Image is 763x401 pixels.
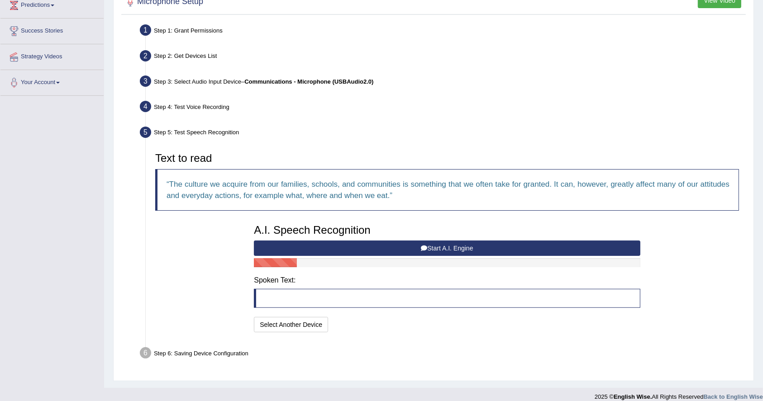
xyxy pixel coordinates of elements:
div: Step 3: Select Audio Input Device [136,73,749,93]
h4: Spoken Text: [254,276,640,284]
div: Step 4: Test Voice Recording [136,98,749,118]
div: Step 1: Grant Permissions [136,22,749,42]
a: Strategy Videos [0,44,104,67]
a: Your Account [0,70,104,93]
h3: A.I. Speech Recognition [254,224,640,236]
q: The culture we acquire from our families, schools, and communities is something that we often tak... [167,180,730,200]
a: Success Stories [0,19,104,41]
div: 2025 © All Rights Reserved [595,388,763,401]
strong: English Wise. [614,393,652,400]
a: Back to English Wise [704,393,763,400]
div: Step 2: Get Devices List [136,47,749,67]
b: Communications - Microphone (USBAudio2.0) [244,78,373,85]
h3: Text to read [155,152,739,164]
button: Start A.I. Engine [254,241,640,256]
span: – [241,78,374,85]
div: Step 5: Test Speech Recognition [136,124,749,144]
button: Select Another Device [254,317,328,332]
div: Step 6: Saving Device Configuration [136,344,749,364]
